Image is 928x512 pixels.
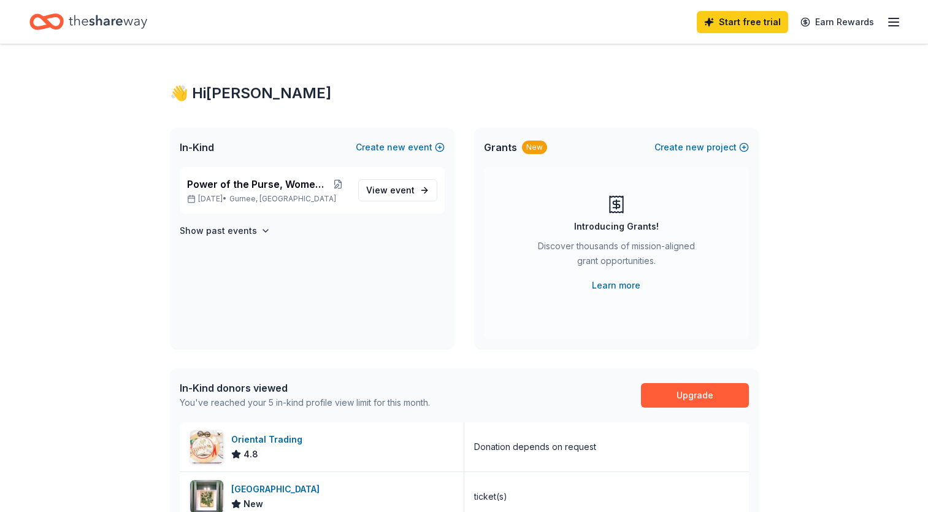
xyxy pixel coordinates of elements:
div: Donation depends on request [474,440,596,454]
img: Image for Oriental Trading [190,430,223,464]
div: Oriental Trading [231,432,307,447]
a: Learn more [592,278,640,293]
div: New [522,141,547,154]
p: [DATE] • [187,194,348,204]
a: Start free trial [697,11,788,33]
a: Home [29,7,147,36]
span: View [366,183,415,198]
div: In-Kind donors viewed [180,381,430,395]
a: Upgrade [641,383,749,408]
span: Grants [484,140,517,155]
button: Show past events [180,223,270,238]
div: [GEOGRAPHIC_DATA] [231,482,324,497]
div: 👋 Hi [PERSON_NAME] [170,83,759,103]
div: Discover thousands of mission-aligned grant opportunities. [533,239,700,273]
span: 4.8 [244,447,258,462]
span: event [390,185,415,195]
div: ticket(s) [474,489,507,504]
h4: Show past events [180,223,257,238]
div: You've reached your 5 in-kind profile view limit for this month. [180,395,430,410]
a: Earn Rewards [793,11,881,33]
div: Introducing Grants! [574,219,659,234]
span: new [686,140,704,155]
span: In-Kind [180,140,214,155]
span: New [244,497,263,511]
span: new [387,140,405,155]
a: View event [358,179,437,201]
button: Createnewproject [654,140,749,155]
button: Createnewevent [356,140,445,155]
span: Power of the Purse, Women United [187,177,328,192]
span: Gurnee, [GEOGRAPHIC_DATA] [229,194,336,204]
